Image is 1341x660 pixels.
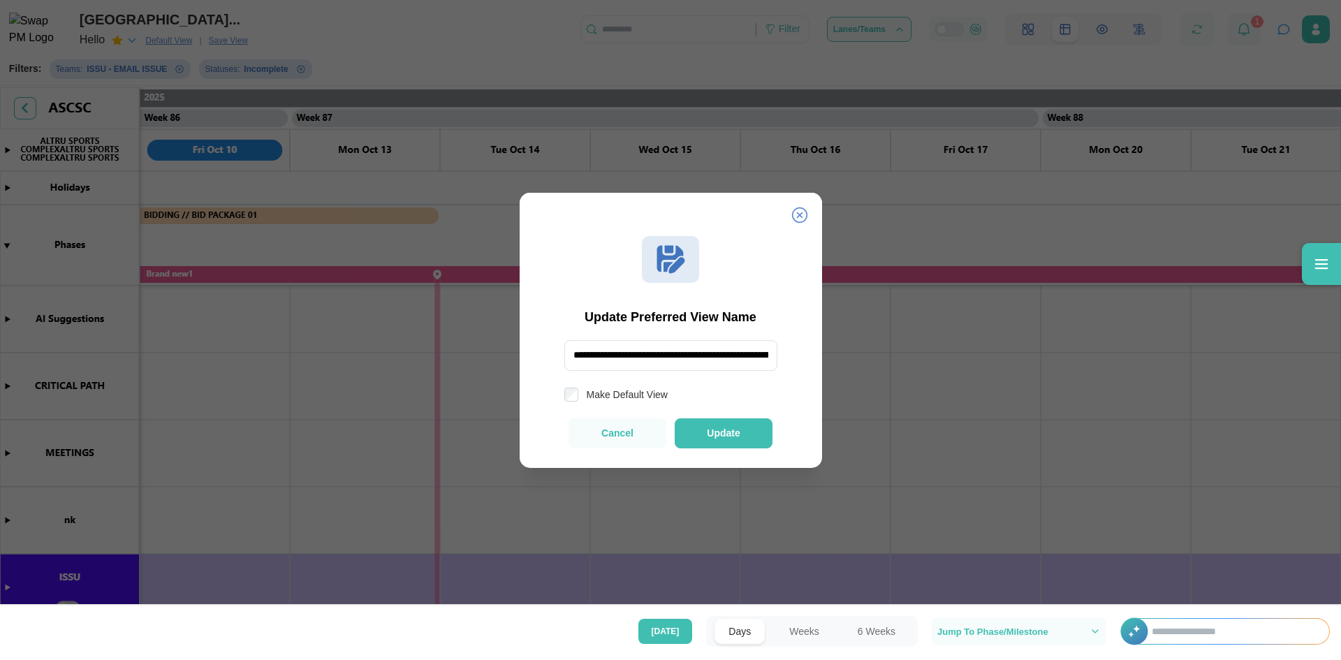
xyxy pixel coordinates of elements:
span: Cancel [601,428,633,439]
span: Jump To Phase/Milestone [937,627,1048,636]
button: Days [715,619,765,644]
button: Weeks [775,619,833,644]
button: 6 Weeks [844,619,909,644]
button: Update [675,418,772,448]
div: Update Preferred View Name [539,311,803,323]
div: + [1120,618,1330,645]
span: [DATE] [652,619,680,643]
label: Make Default View [578,388,668,402]
button: Cancel [569,418,666,448]
span: Update [707,428,740,439]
